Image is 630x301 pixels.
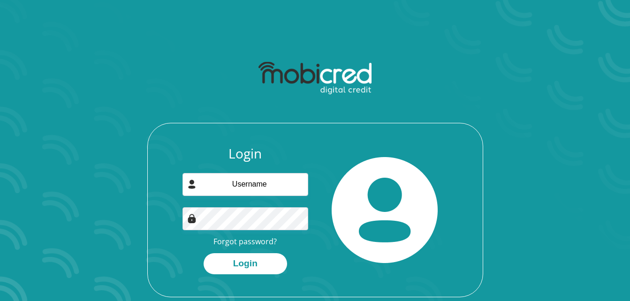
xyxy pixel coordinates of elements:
[182,173,308,196] input: Username
[258,62,372,95] img: mobicred logo
[187,214,197,223] img: Image
[187,180,197,189] img: user-icon image
[182,146,308,162] h3: Login
[213,236,277,247] a: Forgot password?
[204,253,287,274] button: Login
